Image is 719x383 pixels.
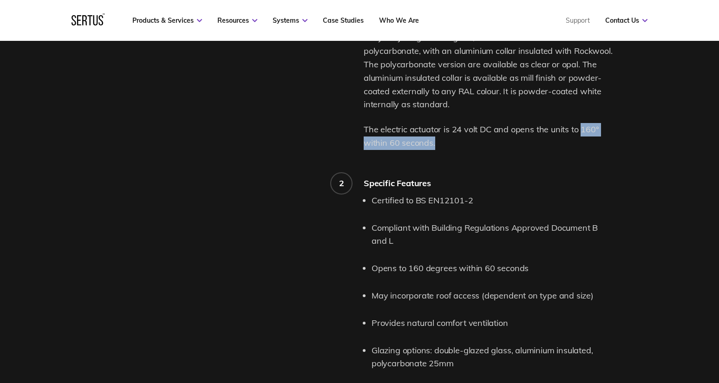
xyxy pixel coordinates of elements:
[372,194,613,208] li: Certified to BS EN12101-2
[364,178,613,188] div: Specific Features
[372,221,613,248] li: Compliant with Building Regulations Approved Document B and L
[372,262,613,275] li: Opens to 160 degrees within 60 seconds
[673,338,719,383] iframe: Chat Widget
[364,31,613,111] p: They may be glazed in glass, aluminium solid cover or polycarbonate, with an aluminium collar ins...
[364,123,613,150] p: The electric actuator is 24 volt DC and opens the units to 160° within 60 seconds.
[372,344,613,371] li: Glazing options: double-glazed glass, aluminium insulated, polycarbonate 25mm
[132,16,202,25] a: Products & Services
[605,16,647,25] a: Contact Us
[323,16,364,25] a: Case Studies
[273,16,307,25] a: Systems
[566,16,590,25] a: Support
[372,317,613,330] li: Provides natural comfort ventilation
[217,16,257,25] a: Resources
[379,16,419,25] a: Who We Are
[339,178,344,188] div: 2
[372,289,613,303] li: May incorporate roof access (dependent on type and size)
